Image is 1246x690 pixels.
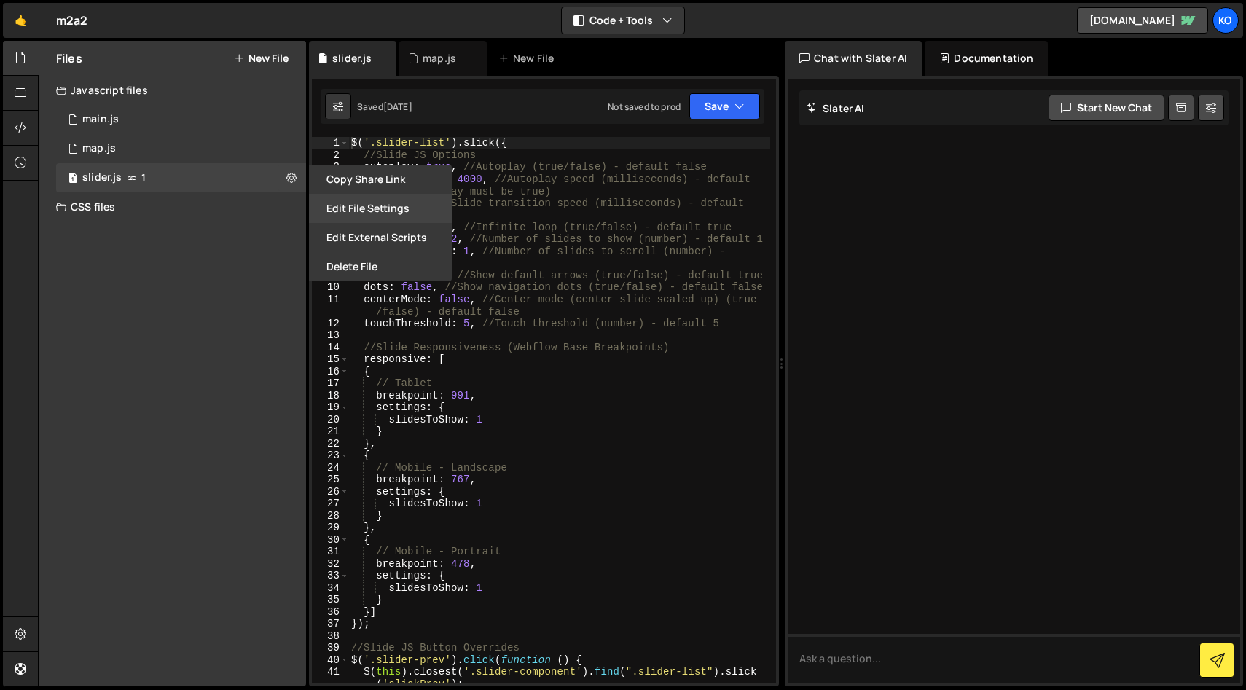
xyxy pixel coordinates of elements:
[807,101,865,115] h2: Slater AI
[312,390,349,402] div: 18
[82,171,122,184] div: slider.js
[312,558,349,571] div: 32
[1049,95,1164,121] button: Start new chat
[312,642,349,654] div: 39
[312,137,349,149] div: 1
[312,377,349,390] div: 17
[312,654,349,667] div: 40
[312,594,349,606] div: 35
[312,353,349,366] div: 15
[785,41,922,76] div: Chat with Slater AI
[608,101,681,113] div: Not saved to prod
[498,51,560,66] div: New File
[39,192,306,221] div: CSS files
[332,51,372,66] div: slider.js
[925,41,1048,76] div: Documentation
[312,462,349,474] div: 24
[141,172,146,184] span: 1
[1212,7,1239,34] a: KO
[234,52,289,64] button: New File
[312,426,349,438] div: 21
[82,113,119,126] div: main.js
[312,294,349,318] div: 11
[312,486,349,498] div: 26
[312,606,349,619] div: 36
[383,101,412,113] div: [DATE]
[56,12,88,29] div: m2a2
[689,93,760,119] button: Save
[39,76,306,105] div: Javascript files
[309,194,452,223] button: Edit File Settings
[423,51,456,66] div: map.js
[312,450,349,462] div: 23
[56,134,306,163] div: map.js
[312,546,349,558] div: 31
[56,163,306,192] div: 17276/47879.js
[312,438,349,450] div: 22
[56,105,306,134] div: 17276/47876.js
[312,318,349,330] div: 12
[562,7,684,34] button: Code + Tools
[1077,7,1208,34] a: [DOMAIN_NAME]
[312,401,349,414] div: 19
[82,142,116,155] div: map.js
[312,630,349,643] div: 38
[357,101,412,113] div: Saved
[312,281,349,294] div: 10
[309,165,452,194] button: Copy share link
[56,50,82,66] h2: Files
[3,3,39,38] a: 🤙
[312,522,349,534] div: 29
[68,173,77,185] span: 1
[309,252,452,281] button: Delete File
[312,666,349,690] div: 41
[312,570,349,582] div: 33
[312,161,349,173] div: 3
[312,329,349,342] div: 13
[312,510,349,522] div: 28
[312,582,349,595] div: 34
[312,414,349,426] div: 20
[312,534,349,546] div: 30
[312,342,349,354] div: 14
[312,618,349,630] div: 37
[312,149,349,162] div: 2
[312,366,349,378] div: 16
[312,474,349,486] div: 25
[312,498,349,510] div: 27
[309,223,452,252] button: Edit External Scripts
